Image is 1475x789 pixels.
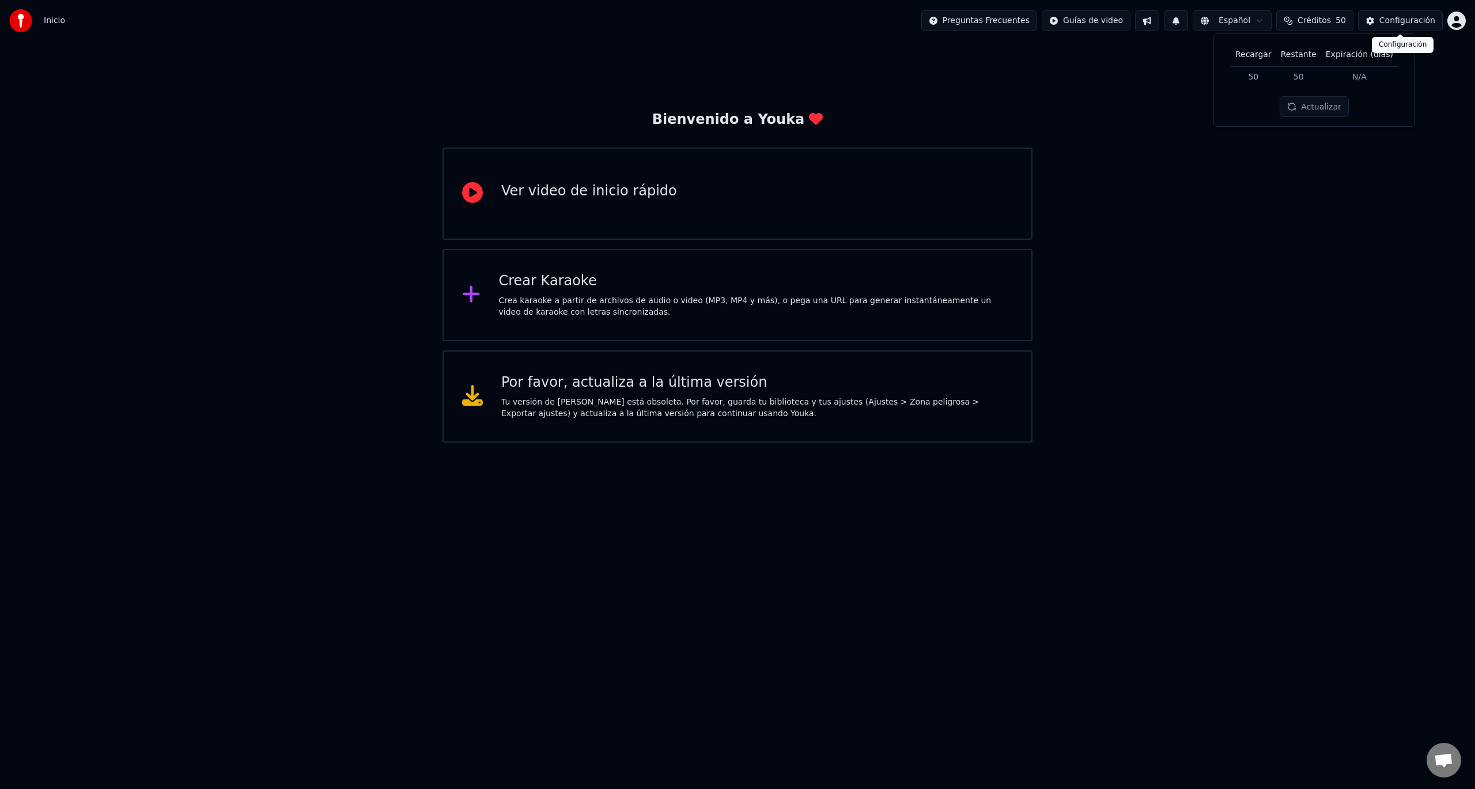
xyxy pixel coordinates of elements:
th: Recargar [1231,43,1276,66]
nav: breadcrumb [44,15,65,27]
button: Guías de video [1042,10,1130,31]
th: Restante [1276,43,1321,66]
div: Ver video de inicio rápido [501,182,677,201]
div: Por favor, actualiza a la última versión [501,373,1013,392]
span: Créditos [1298,15,1331,27]
button: Actualizar [1280,96,1348,117]
div: Bienvenido a Youka [652,111,823,129]
img: youka [9,9,32,32]
div: Chat abierto [1427,743,1461,777]
button: Configuración [1358,10,1443,31]
button: Preguntas Frecuentes [921,10,1037,31]
td: 50 [1231,66,1276,87]
div: Configuración [1379,15,1435,27]
span: Inicio [44,15,65,27]
button: Créditos50 [1276,10,1353,31]
th: Expiración (días) [1321,43,1398,66]
span: 50 [1336,15,1346,27]
div: Crea karaoke a partir de archivos de audio o video (MP3, MP4 y más), o pega una URL para generar ... [499,295,1013,318]
td: 50 [1276,66,1321,87]
div: Tu versión de [PERSON_NAME] está obsoleta. Por favor, guarda tu biblioteca y tus ajustes (Ajustes... [501,397,1013,420]
td: N/A [1321,66,1398,87]
div: Configuración [1372,37,1434,53]
div: Crear Karaoke [499,272,1013,290]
